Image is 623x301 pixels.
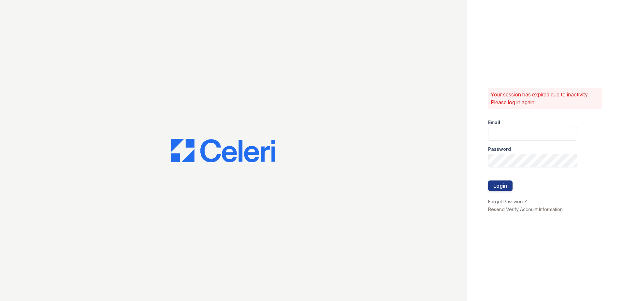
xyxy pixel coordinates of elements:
[171,139,275,162] img: CE_Logo_Blue-a8612792a0a2168367f1c8372b55b34899dd931a85d93a1a3d3e32e68fde9ad4.png
[488,207,563,212] a: Resend Verify Account Information
[491,91,600,106] p: Your session has expired due to inactivity. Please log in again.
[488,146,511,152] label: Password
[488,199,527,204] a: Forgot Password?
[488,180,513,191] button: Login
[488,119,500,126] label: Email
